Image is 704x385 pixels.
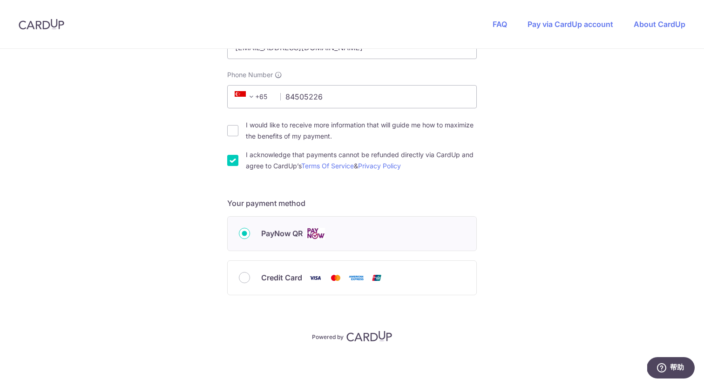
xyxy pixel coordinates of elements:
span: Credit Card [261,272,302,283]
img: Visa [306,272,325,284]
img: Union Pay [367,272,386,284]
h5: Your payment method [227,198,477,209]
span: +65 [235,91,257,102]
div: PayNow QR Cards logo [239,228,465,239]
div: Credit Card Visa Mastercard American Express Union Pay [239,272,465,284]
img: CardUp [346,331,392,342]
a: FAQ [493,20,507,29]
label: I acknowledge that payments cannot be refunded directly via CardUp and agree to CardUp’s & [246,149,477,172]
span: Phone Number [227,70,273,80]
img: CardUp [19,19,64,30]
label: I would like to receive more information that will guide me how to maximize the benefits of my pa... [246,119,477,142]
span: PayNow QR [261,228,303,239]
iframe: 打开一个小组件，您可以在其中找到更多信息 [647,357,695,380]
a: Privacy Policy [358,162,401,170]
span: +65 [232,91,274,102]
img: Mastercard [326,272,345,284]
img: Cards logo [306,228,325,239]
img: American Express [347,272,366,284]
a: Pay via CardUp account [528,20,613,29]
p: Powered by [312,332,344,341]
a: Terms Of Service [301,162,354,170]
a: About CardUp [634,20,685,29]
